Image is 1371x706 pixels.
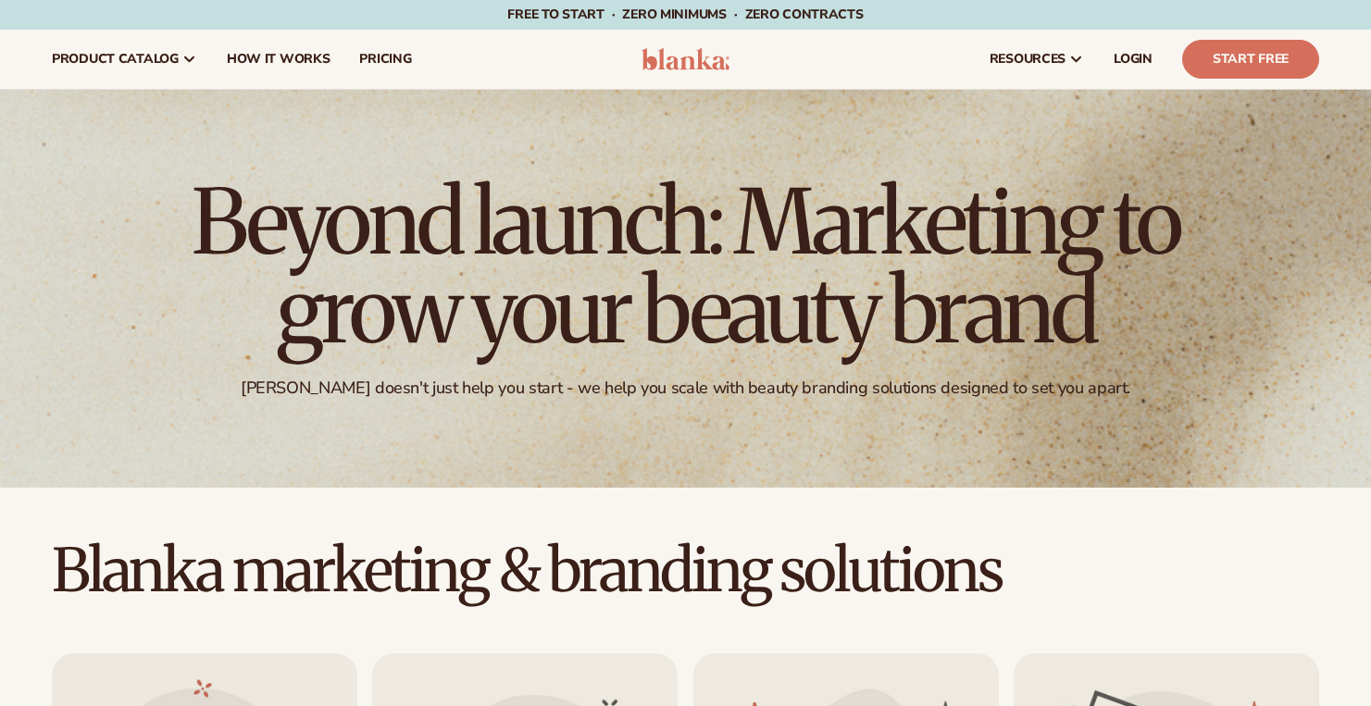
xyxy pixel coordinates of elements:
[642,48,729,70] img: logo
[37,30,212,89] a: product catalog
[990,52,1066,67] span: resources
[1114,52,1153,67] span: LOGIN
[52,52,179,67] span: product catalog
[212,30,345,89] a: How It Works
[1099,30,1167,89] a: LOGIN
[177,178,1195,355] h1: Beyond launch: Marketing to grow your beauty brand
[1182,40,1319,79] a: Start Free
[227,52,330,67] span: How It Works
[507,6,863,23] span: Free to start · ZERO minimums · ZERO contracts
[344,30,426,89] a: pricing
[241,378,1130,399] div: [PERSON_NAME] doesn't just help you start - we help you scale with beauty branding solutions desi...
[359,52,411,67] span: pricing
[975,30,1099,89] a: resources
